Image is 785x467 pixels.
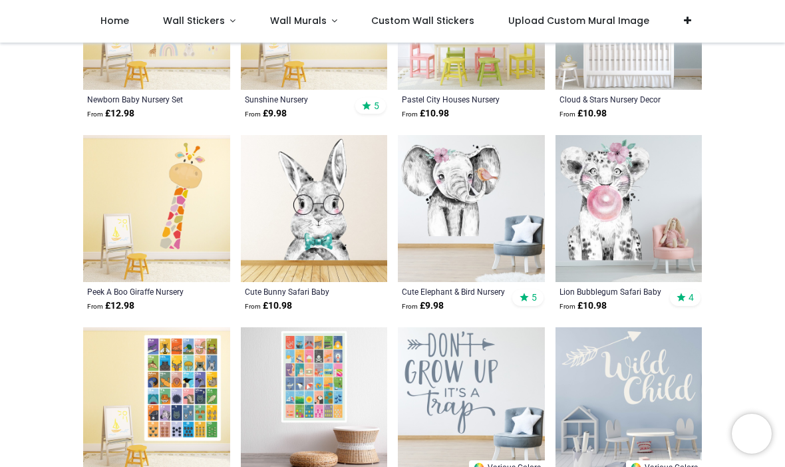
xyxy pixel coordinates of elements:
[559,303,575,310] span: From
[402,286,513,297] a: Cute Elephant & Bird Nursery
[87,110,103,118] span: From
[87,299,134,313] strong: £ 12.98
[732,414,772,454] iframe: Brevo live chat
[398,135,545,282] img: Cute Elephant & Bird Nursery Wall Sticker
[402,94,513,104] a: Pastel City Houses Nursery
[559,107,607,120] strong: £ 10.98
[83,135,230,282] img: Peek A Boo Giraffe Nursery Wall Sticker
[87,303,103,310] span: From
[241,135,388,282] img: Cute Bunny Safari Baby Nursery Wall Sticker
[87,286,198,297] a: Peek A Boo Giraffe Nursery
[371,14,474,27] span: Custom Wall Stickers
[245,107,287,120] strong: £ 9.98
[532,291,537,303] span: 5
[245,286,356,297] a: Cute Bunny Safari Baby Nursery
[87,107,134,120] strong: £ 12.98
[402,303,418,310] span: From
[559,299,607,313] strong: £ 10.98
[559,110,575,118] span: From
[559,94,671,104] a: Cloud & Stars Nursery Decor
[559,286,671,297] a: Lion Bubblegum Safari Baby Nursery
[245,299,292,313] strong: £ 10.98
[555,135,703,282] img: Lion Bubblegum Safari Baby Nursery Wall Sticker
[100,14,129,27] span: Home
[402,110,418,118] span: From
[245,303,261,310] span: From
[163,14,225,27] span: Wall Stickers
[402,107,449,120] strong: £ 10.98
[689,291,694,303] span: 4
[245,94,356,104] a: Sunshine Nursery
[508,14,649,27] span: Upload Custom Mural Image
[270,14,327,27] span: Wall Murals
[87,94,198,104] a: Newborn Baby Nursery Set
[374,100,379,112] span: 5
[402,299,444,313] strong: £ 9.98
[245,110,261,118] span: From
